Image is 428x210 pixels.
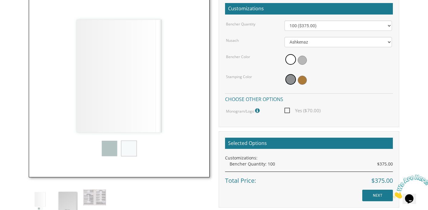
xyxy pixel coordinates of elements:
[226,74,252,79] label: Stamping Color
[225,172,393,185] div: Total Price:
[284,107,320,114] span: Yes ($70.00)
[371,176,393,185] span: $375.00
[230,161,393,167] div: Bencher Quantity: 100
[226,38,239,43] label: Nusach
[225,155,393,161] div: Customizations:
[226,54,250,59] label: Bencher Color
[226,21,255,27] label: Bencher Quantity
[83,189,106,205] img: ncsy-inside.jpg
[226,107,261,115] label: Monogram/Logo
[390,172,428,201] iframe: chat widget
[377,161,393,167] span: $375.00
[225,138,393,149] h2: Selected Options
[225,93,393,104] h4: Choose other options
[362,190,393,201] input: NEXT
[2,2,40,26] img: Chat attention grabber
[225,3,393,15] h2: Customizations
